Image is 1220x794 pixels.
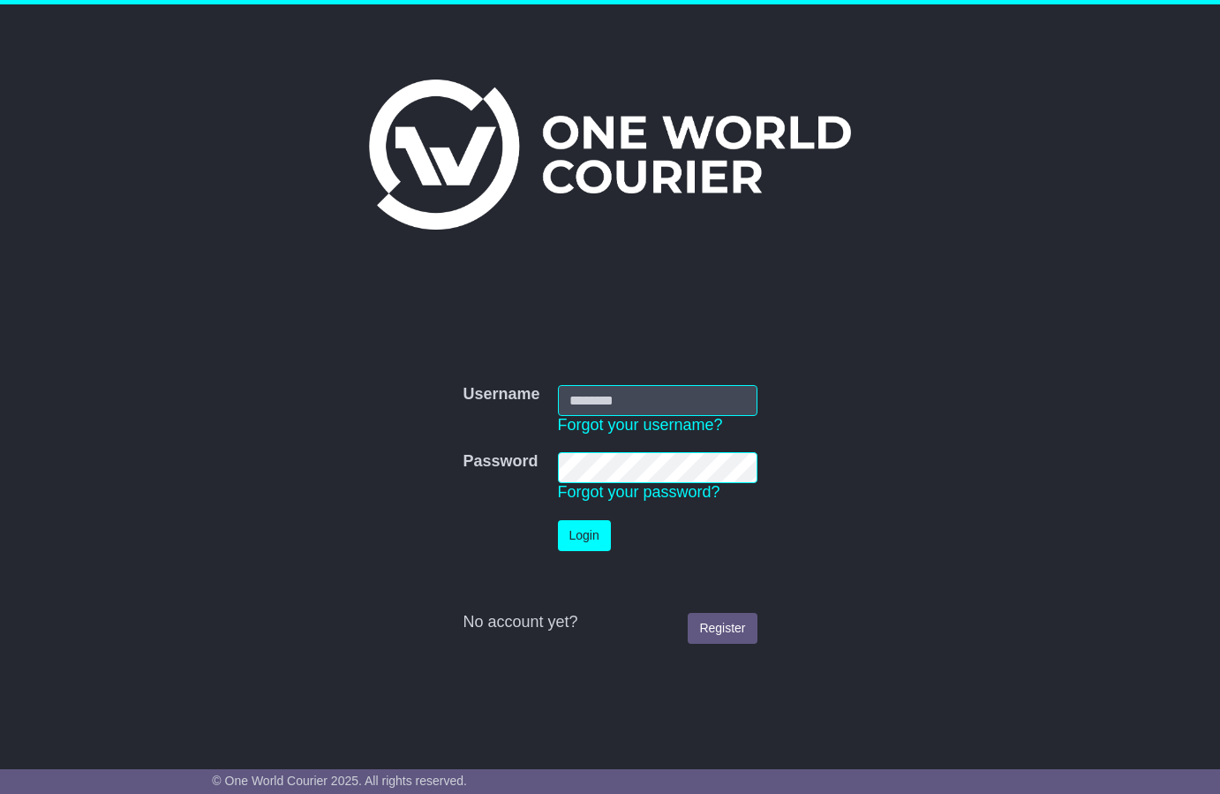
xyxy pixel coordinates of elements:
[212,774,467,788] span: © One World Courier 2025. All rights reserved.
[558,520,611,551] button: Login
[463,613,757,632] div: No account yet?
[463,385,539,405] label: Username
[463,452,538,472] label: Password
[558,483,720,501] a: Forgot your password?
[558,416,723,434] a: Forgot your username?
[688,613,757,644] a: Register
[369,79,851,230] img: One World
